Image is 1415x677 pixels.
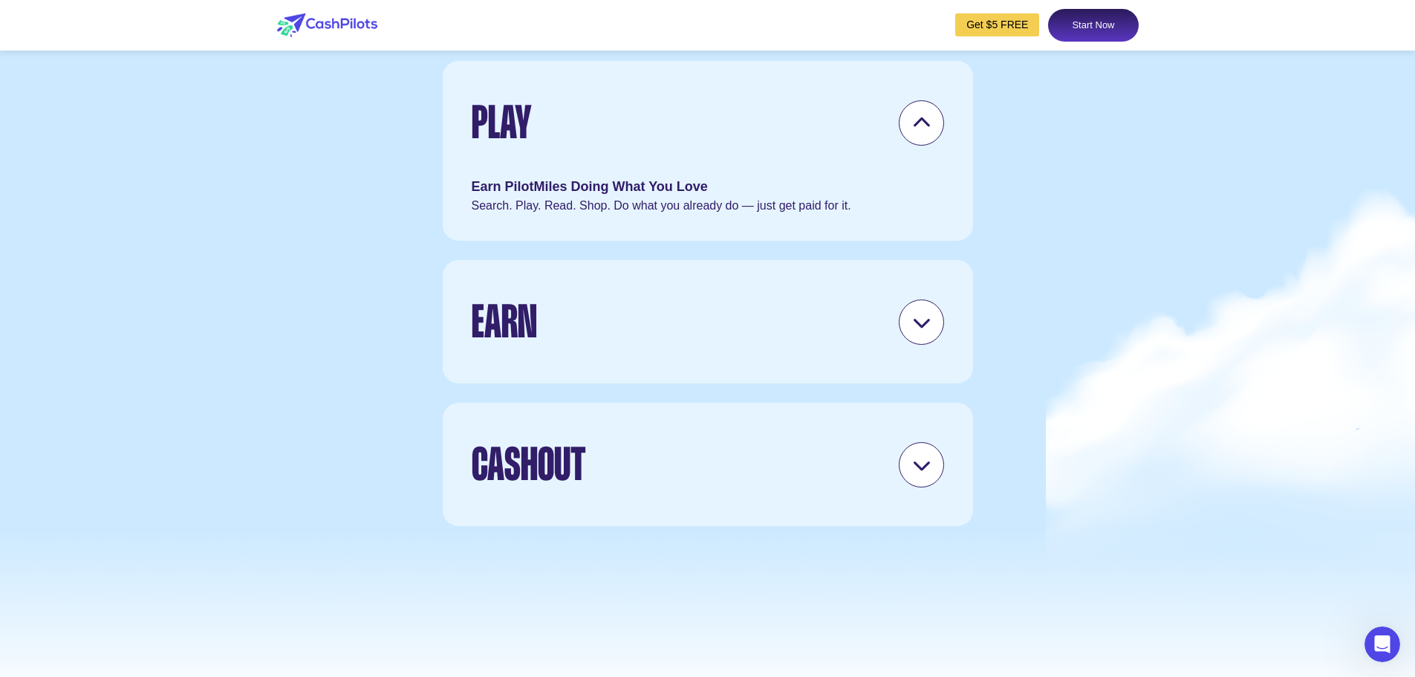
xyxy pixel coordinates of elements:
img: logo [277,13,377,37]
div: Search. Play. Read. Shop. Do what you already do — just get paid for it. [472,197,944,215]
div: Play [472,87,532,158]
a: Get $5 FREE [955,13,1039,36]
div: Cashout [472,429,586,500]
div: Earn PilotMiles Doing What You Love [472,177,944,197]
div: Earn [472,286,537,357]
iframe: Intercom live chat [1364,626,1400,662]
a: Start Now [1048,9,1138,42]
